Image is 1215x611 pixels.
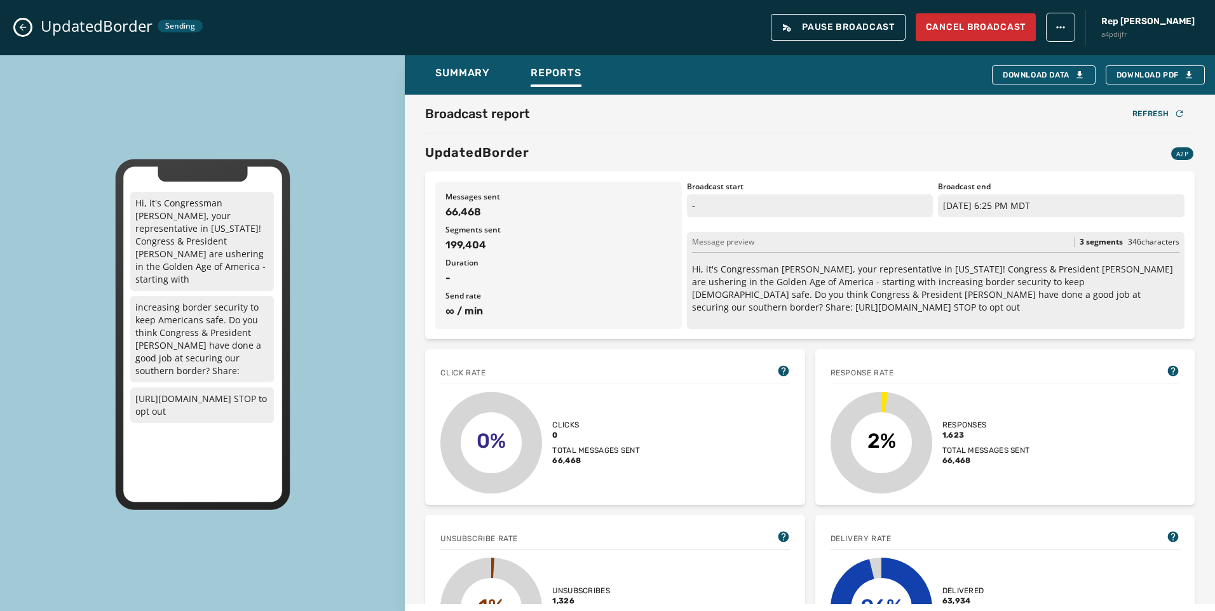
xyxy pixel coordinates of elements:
[425,105,530,123] h2: Broadcast report
[938,182,1184,192] span: Broadcast end
[130,192,274,291] p: Hi, it's Congressman [PERSON_NAME], your representative in [US_STATE]! Congress & President [PERS...
[942,455,1030,466] span: 66,468
[552,420,640,430] span: Clicks
[130,296,274,382] p: increasing border security to keep Americans safe. Do you think Congress & President [PERSON_NAME...
[1171,147,1193,160] div: A2P
[552,596,640,606] span: 1,326
[477,429,506,453] text: 0%
[552,445,640,455] span: Total messages sent
[130,387,274,423] p: [URL][DOMAIN_NAME] STOP to opt out
[942,445,1030,455] span: Total messages sent
[425,144,529,161] h3: UpdatedBorder
[1101,29,1195,40] span: a4pdijfr
[831,534,892,544] span: Delivery Rate
[1080,237,1123,247] span: 3 segments
[1132,109,1184,119] div: Refresh
[831,368,894,378] span: Response rate
[552,430,640,440] span: 0
[782,22,895,32] span: Pause Broadcast
[1003,70,1085,80] div: Download Data
[445,291,672,301] span: Send rate
[440,368,485,378] span: Click rate
[942,586,1030,596] span: Delivered
[1046,13,1075,42] button: broadcast action menu
[942,596,1030,606] span: 63,934
[692,237,754,247] span: Message preview
[687,194,933,217] p: -
[1101,15,1195,28] span: Rep [PERSON_NAME]
[440,534,518,544] span: Unsubscribe Rate
[445,238,672,253] span: 199,404
[445,258,672,268] span: Duration
[445,205,672,220] span: 66,468
[445,271,672,286] span: -
[687,182,933,192] span: Broadcast start
[445,225,672,235] span: Segments sent
[692,263,1179,314] p: Hi, it's Congressman [PERSON_NAME], your representative in [US_STATE]! Congress & President [PERS...
[942,430,1030,440] span: 1,623
[938,194,1184,217] p: [DATE] 6:25 PM MDT
[942,420,1030,430] span: Responses
[445,192,672,202] span: Messages sent
[531,67,581,79] span: Reports
[552,586,640,596] span: Unsubscribes
[926,21,1026,34] span: Cancel Broadcast
[867,429,895,453] text: 2%
[1128,236,1179,247] span: 346 characters
[1117,70,1194,80] span: Download PDF
[552,455,640,466] span: 66,468
[435,67,490,79] span: Summary
[445,304,672,319] span: ∞ / min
